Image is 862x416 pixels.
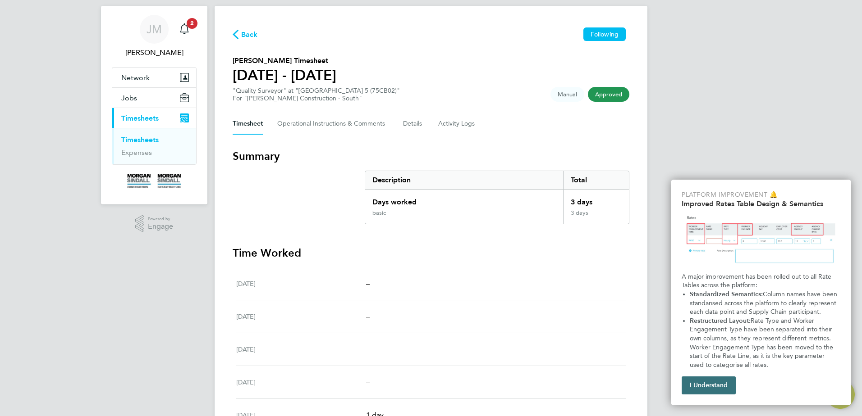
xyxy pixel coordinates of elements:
span: Following [591,30,619,38]
h2: [PERSON_NAME] Timesheet [233,55,336,66]
button: Details [403,113,424,135]
a: Go to home page [112,174,197,188]
button: I Understand [682,376,736,394]
img: Updated Rates Table Design & Semantics [682,212,840,269]
div: Days worked [365,190,563,209]
p: A major improvement has been rolled out to all Rate Tables across the platform: [682,272,840,290]
div: Description [365,171,563,189]
span: This timesheet was manually created. [550,87,584,102]
div: "Quality Surveyor" at "[GEOGRAPHIC_DATA] 5 (75CB02)" [233,87,400,102]
div: [DATE] [236,344,366,355]
span: Rate Type and Worker Engagement Type have been separated into their own columns, as they represen... [690,317,835,369]
p: Platform Improvement 🔔 [682,190,840,199]
span: Timesheets [121,114,159,122]
img: morgansindall-logo-retina.png [127,174,181,188]
div: Total [563,171,629,189]
span: This timesheet has been approved. [588,87,629,102]
span: Jobs [121,94,137,102]
div: Improved Rate Table Semantics [671,180,851,405]
div: For "[PERSON_NAME] Construction - South" [233,95,400,102]
a: Go to account details [112,15,197,58]
div: 3 days [563,209,629,224]
div: basic [372,209,386,217]
span: Engage [148,223,173,231]
div: [DATE] [236,278,366,289]
div: [DATE] [236,377,366,388]
span: – [366,345,370,353]
h2: Improved Rates Table Design & Semantics [682,199,840,208]
h3: Summary [233,149,629,163]
div: [DATE] [236,311,366,322]
strong: Restructured Layout: [690,317,751,325]
span: James Morey [112,47,197,58]
div: Summary [365,171,629,224]
span: Network [121,73,150,82]
span: Column names have been standarised across the platform to clearly represent each data point and S... [690,290,839,316]
h1: [DATE] - [DATE] [233,66,336,84]
span: Back [241,29,258,40]
span: – [366,279,370,288]
button: Operational Instructions & Comments [277,113,389,135]
span: 2 [187,18,197,29]
span: – [366,378,370,386]
span: – [366,312,370,321]
button: Timesheet [233,113,263,135]
h3: Time Worked [233,246,629,260]
nav: Main navigation [101,6,207,204]
span: JM [147,23,162,35]
a: Expenses [121,148,152,157]
div: 3 days [563,190,629,209]
span: Powered by [148,215,173,223]
a: Timesheets [121,136,159,144]
button: Activity Logs [438,113,476,135]
strong: Standardized Semantics: [690,290,763,298]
